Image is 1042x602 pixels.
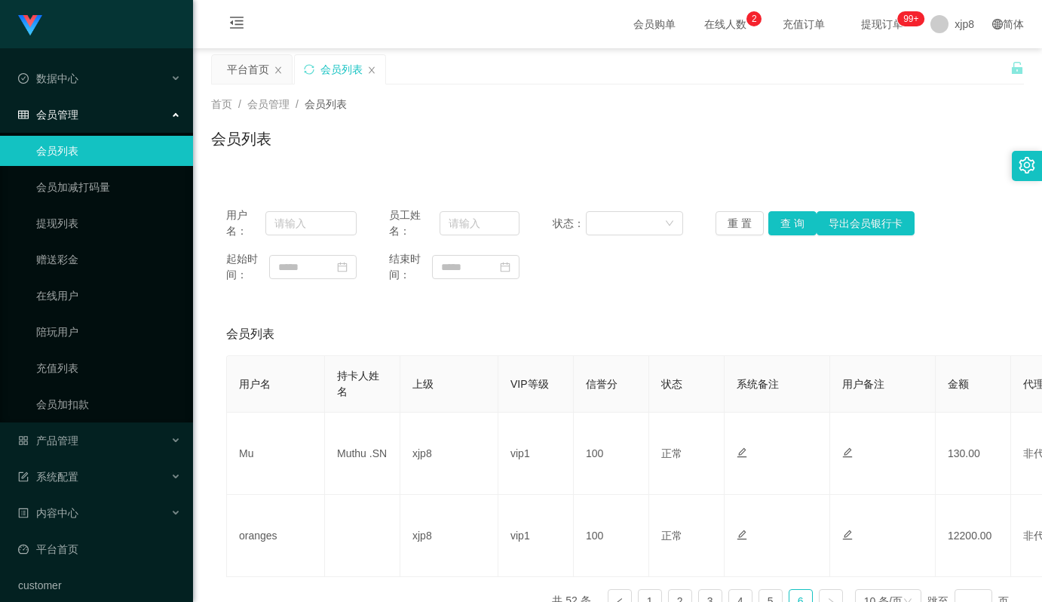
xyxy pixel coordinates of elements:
[775,19,832,29] span: 充值订单
[18,507,78,519] span: 内容中心
[325,413,400,495] td: Muthu .SN
[389,207,439,239] span: 员工姓名：
[320,55,363,84] div: 会员列表
[211,1,262,49] i: 图标: menu-fold
[227,413,325,495] td: Mu
[18,471,78,483] span: 系统配置
[18,534,181,564] a: 图标: dashboard平台首页
[367,66,376,75] i: 图标: close
[586,378,618,390] span: 信誉分
[510,378,549,390] span: VIP等级
[1019,157,1035,174] i: 图标: setting
[498,495,574,577] td: vip1
[18,73,29,84] i: 图标: check-circle-o
[574,495,649,577] td: 100
[574,413,649,495] td: 100
[226,325,274,343] span: 会员列表
[498,413,574,495] td: vip1
[948,378,969,390] span: 金额
[697,19,754,29] span: 在线人数
[211,127,271,150] h1: 会员列表
[18,15,42,36] img: logo.9652507e.png
[337,262,348,272] i: 图标: calendar
[854,19,911,29] span: 提现订单
[661,447,682,459] span: 正常
[936,495,1011,577] td: 12200.00
[36,317,181,347] a: 陪玩用户
[661,378,682,390] span: 状态
[389,251,432,283] span: 结束时间：
[239,378,271,390] span: 用户名
[18,72,78,84] span: 数据中心
[238,98,241,110] span: /
[440,211,520,235] input: 请输入
[36,244,181,275] a: 赠送彩金
[296,98,299,110] span: /
[265,211,357,235] input: 请输入
[211,98,232,110] span: 首页
[661,530,682,542] span: 正常
[936,413,1011,495] td: 130.00
[18,508,29,518] i: 图标: profile
[36,136,181,166] a: 会员列表
[227,495,325,577] td: oranges
[274,66,283,75] i: 图标: close
[36,172,181,202] a: 会员加减打码量
[18,109,78,121] span: 会员管理
[737,378,779,390] span: 系统备注
[36,389,181,419] a: 会员加扣款
[842,378,884,390] span: 用户备注
[817,211,915,235] button: 导出会员银行卡
[226,251,269,283] span: 起始时间：
[553,216,587,232] span: 状态：
[842,530,853,540] i: 图标: edit
[36,281,181,311] a: 在线用户
[716,211,764,235] button: 重 置
[992,19,1003,29] i: 图标: global
[1010,61,1024,75] i: 图标: unlock
[746,11,762,26] sup: 2
[227,55,269,84] div: 平台首页
[36,208,181,238] a: 提现列表
[842,447,853,458] i: 图标: edit
[337,370,379,398] span: 持卡人姓名
[226,207,265,239] span: 用户名：
[897,11,924,26] sup: 233
[737,447,747,458] i: 图标: edit
[737,530,747,540] i: 图标: edit
[400,495,498,577] td: xjp8
[18,570,181,600] a: customer
[36,353,181,383] a: 充值列表
[665,219,674,229] i: 图标: down
[18,435,78,447] span: 产品管理
[18,435,29,446] i: 图标: appstore-o
[412,378,434,390] span: 上级
[400,413,498,495] td: xjp8
[500,262,510,272] i: 图标: calendar
[752,11,757,26] p: 2
[304,64,314,75] i: 图标: sync
[18,471,29,482] i: 图标: form
[305,98,347,110] span: 会员列表
[768,211,817,235] button: 查 询
[18,109,29,120] i: 图标: table
[247,98,290,110] span: 会员管理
